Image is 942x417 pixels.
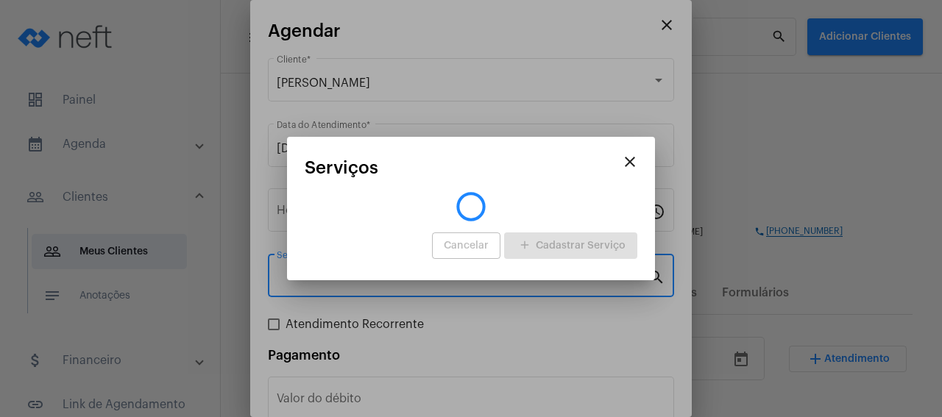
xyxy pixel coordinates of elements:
[444,240,489,251] span: Cancelar
[432,232,500,259] button: Cancelar
[516,236,534,256] mat-icon: add
[621,153,639,171] mat-icon: close
[305,158,378,177] span: Serviços
[504,232,637,259] button: Cadastrar Serviço
[516,240,626,251] span: Cadastrar Serviço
